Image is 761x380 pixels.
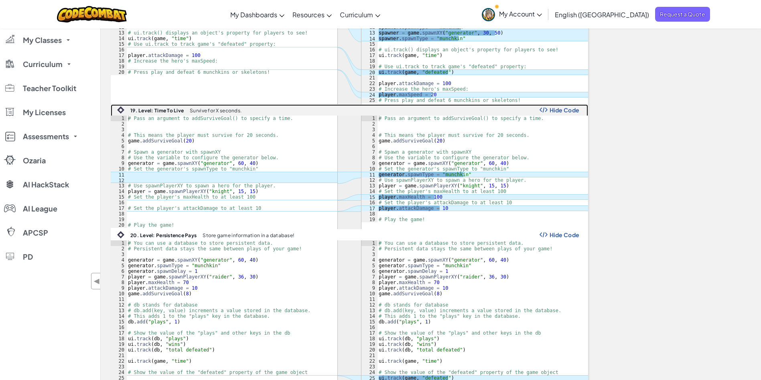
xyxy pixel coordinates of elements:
div: 8 [361,155,377,161]
div: 15 [361,194,377,200]
div: 20 [111,222,127,228]
a: CodeCombat logo [57,6,127,22]
a: Request a Quote [655,7,710,22]
div: 20 [111,69,127,75]
div: 4 [361,132,377,138]
p: Survive for X seconds. [190,108,241,113]
a: English ([GEOGRAPHIC_DATA]) [551,4,653,25]
div: 5 [361,138,377,144]
div: 4 [111,132,127,138]
div: 5 [361,263,377,268]
div: 13 [361,30,377,36]
div: 20 [361,69,377,75]
div: 1 [361,240,377,246]
span: Teacher Toolkit [23,85,76,92]
div: 11 [361,297,377,302]
img: IconIntro.svg [117,231,124,238]
div: 7 [111,274,127,280]
div: 17 [111,53,127,58]
div: 13 [361,183,377,189]
p: Store game information in a database! [203,233,294,238]
div: 6 [111,268,127,274]
div: 1 [361,116,377,121]
div: 22 [361,81,377,86]
div: 13 [361,308,377,313]
img: Show Code Logo [540,232,548,238]
div: 25 [361,98,377,103]
div: 16 [111,47,127,53]
div: 18 [111,336,127,341]
div: 3 [361,252,377,257]
div: 12 [111,302,127,308]
div: 19 [111,217,127,222]
img: IconIntro.svg [117,106,124,114]
a: Resources [288,4,336,25]
span: Curriculum [23,61,63,68]
div: 11 [111,297,127,302]
div: 15 [111,194,127,200]
div: 11 [111,172,127,177]
div: 24 [361,370,377,375]
div: 21 [361,75,377,81]
div: 10 [111,291,127,297]
b: 19. Level: Time To Live [130,108,184,114]
div: 8 [111,280,127,285]
span: My Licenses [23,109,66,116]
div: 5 [111,263,127,268]
a: My Account [478,2,546,27]
div: 18 [361,58,377,64]
span: English ([GEOGRAPHIC_DATA]) [555,10,649,19]
img: Show Code Logo [540,107,548,113]
div: 15 [111,319,127,325]
div: 7 [111,149,127,155]
div: 5 [111,138,127,144]
span: Curriculum [340,10,373,19]
div: 18 [111,211,127,217]
div: 23 [361,86,377,92]
div: 13 [111,308,127,313]
div: 8 [361,280,377,285]
div: 9 [361,161,377,166]
div: 12 [111,177,127,183]
div: 20 [111,347,127,353]
div: 16 [361,47,377,53]
div: 22 [361,358,377,364]
div: 16 [361,325,377,330]
div: 17 [361,205,377,211]
div: 6 [361,268,377,274]
div: 17 [361,53,377,58]
div: 20 [361,347,377,353]
span: My Classes [23,37,62,44]
b: 20. Level: Persistence Pays [130,232,197,238]
div: 6 [111,144,127,149]
div: 16 [111,325,127,330]
div: 4 [361,257,377,263]
div: 19 [111,341,127,347]
span: Ozaria [23,157,46,164]
a: My Dashboards [226,4,288,25]
div: 14 [111,36,127,41]
span: My Dashboards [230,10,277,19]
div: 12 [361,177,377,183]
div: 4 [111,257,127,263]
div: 15 [111,41,127,47]
span: ◀ [93,275,100,287]
div: 18 [361,211,377,217]
div: 23 [361,364,377,370]
div: 6 [361,144,377,149]
span: AI HackStack [23,181,69,188]
a: Curriculum [336,4,384,25]
div: 2 [361,246,377,252]
div: 13 [111,183,127,189]
div: 1 [111,240,127,246]
div: 14 [361,313,377,319]
div: 19 [361,217,377,222]
div: 17 [111,330,127,336]
div: 24 [111,370,127,375]
div: 10 [361,291,377,297]
div: 10 [111,166,127,172]
div: 15 [361,319,377,325]
div: 3 [111,252,127,257]
span: Assessments [23,133,69,140]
